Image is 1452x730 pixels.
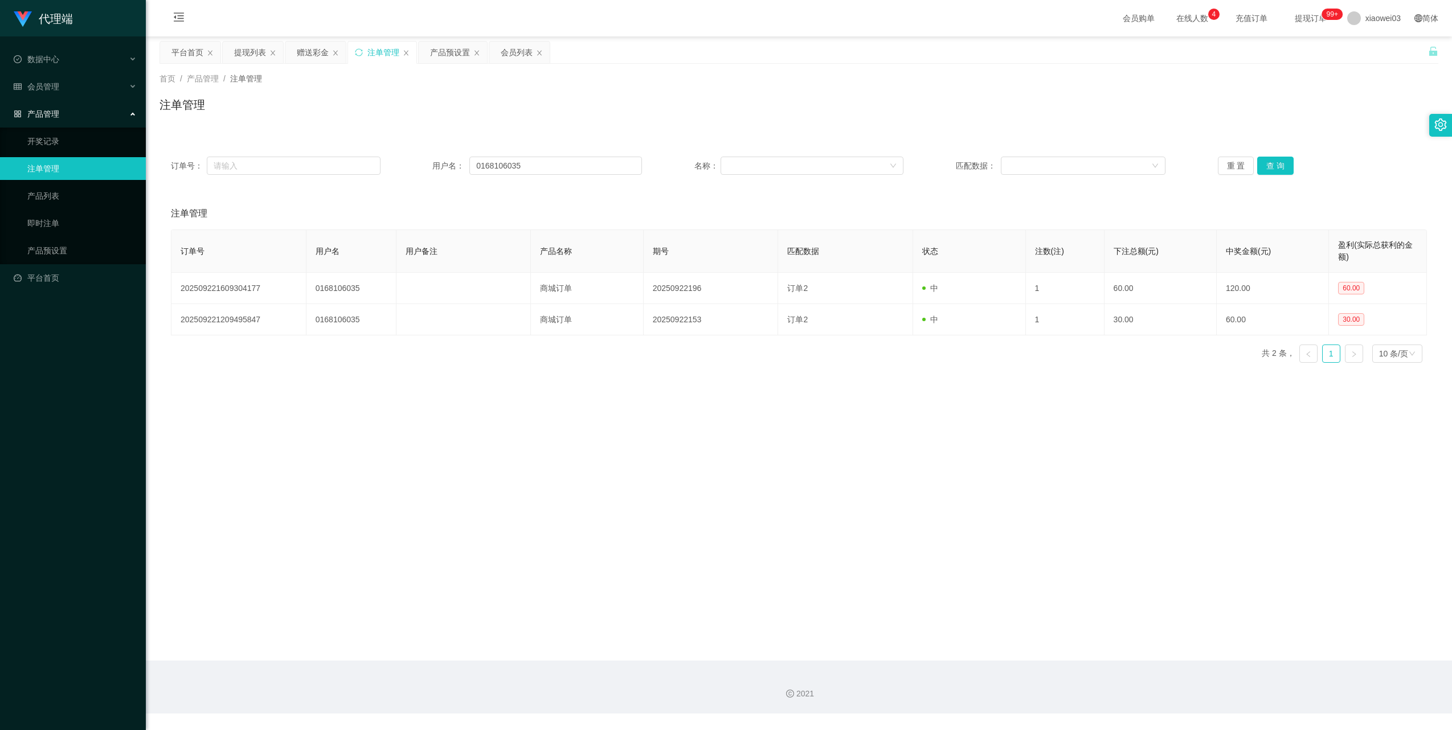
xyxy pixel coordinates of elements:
[694,160,721,172] span: 名称：
[501,42,533,63] div: 会员列表
[922,315,938,324] span: 中
[787,315,808,324] span: 订单2
[1338,313,1364,326] span: 30.00
[922,284,938,293] span: 中
[1105,304,1217,335] td: 30.00
[155,688,1443,700] div: 2021
[1226,247,1271,256] span: 中奖金额(元)
[187,74,219,83] span: 产品管理
[159,96,205,113] h1: 注单管理
[207,50,214,56] i: 图标: close
[1338,240,1413,261] span: 盈利(实际总获利的金额)
[473,50,480,56] i: 图标: close
[653,247,669,256] span: 期号
[234,42,266,63] div: 提现列表
[306,273,396,304] td: 0168106035
[14,83,22,91] i: 图标: table
[14,55,59,64] span: 数据中心
[14,11,32,27] img: logo.9652507e.png
[297,42,329,63] div: 赠送彩金
[1217,304,1329,335] td: 60.00
[1105,273,1217,304] td: 60.00
[332,50,339,56] i: 图标: close
[171,42,203,63] div: 平台首页
[1114,247,1159,256] span: 下注总额(元)
[432,160,469,172] span: 用户名：
[171,207,207,220] span: 注单管理
[1345,345,1363,363] li: 下一页
[1035,247,1064,256] span: 注数(注)
[27,130,137,153] a: 开奖记录
[1257,157,1294,175] button: 查 询
[1409,350,1416,358] i: 图标: down
[14,110,22,118] i: 图标: appstore-o
[469,157,642,175] input: 请输入
[786,690,794,698] i: 图标: copyright
[1262,345,1295,363] li: 共 2 条，
[39,1,73,37] h1: 代理端
[27,239,137,262] a: 产品预设置
[922,247,938,256] span: 状态
[1323,345,1340,362] a: 1
[171,273,306,304] td: 202509221609304177
[269,50,276,56] i: 图标: close
[531,304,643,335] td: 商城订单
[1152,162,1159,170] i: 图标: down
[306,304,396,335] td: 0168106035
[1351,351,1357,358] i: 图标: right
[1322,9,1343,20] sup: 1199
[1026,304,1105,335] td: 1
[540,247,572,256] span: 产品名称
[644,273,779,304] td: 20250922196
[14,82,59,91] span: 会员管理
[644,304,779,335] td: 20250922153
[159,74,175,83] span: 首页
[1322,345,1340,363] li: 1
[27,184,137,207] a: 产品列表
[14,109,59,118] span: 产品管理
[171,304,306,335] td: 202509221209495847
[27,157,137,180] a: 注单管理
[1026,273,1105,304] td: 1
[181,247,204,256] span: 订单号
[27,212,137,235] a: 即时注单
[1217,273,1329,304] td: 120.00
[430,42,470,63] div: 产品预设置
[787,247,819,256] span: 匹配数据
[207,157,381,175] input: 请输入
[1338,282,1364,294] span: 60.00
[1230,14,1273,22] span: 充值订单
[1289,14,1332,22] span: 提现订单
[531,273,643,304] td: 商城订单
[1212,9,1216,20] p: 4
[14,55,22,63] i: 图标: check-circle-o
[355,48,363,56] i: 图标: sync
[1299,345,1318,363] li: 上一页
[1218,157,1254,175] button: 重 置
[367,42,399,63] div: 注单管理
[14,266,137,289] a: 图标: dashboard平台首页
[1171,14,1214,22] span: 在线人数
[1379,345,1408,362] div: 10 条/页
[1428,46,1438,56] i: 图标: unlock
[1208,9,1220,20] sup: 4
[316,247,340,256] span: 用户名
[1305,351,1312,358] i: 图标: left
[14,14,73,23] a: 代理端
[1434,118,1447,131] i: 图标: setting
[171,160,207,172] span: 订单号：
[956,160,1001,172] span: 匹配数据：
[1414,14,1422,22] i: 图标: global
[536,50,543,56] i: 图标: close
[406,247,437,256] span: 用户备注
[403,50,410,56] i: 图标: close
[159,1,198,37] i: 图标: menu-fold
[787,284,808,293] span: 订单2
[223,74,226,83] span: /
[890,162,897,170] i: 图标: down
[230,74,262,83] span: 注单管理
[180,74,182,83] span: /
